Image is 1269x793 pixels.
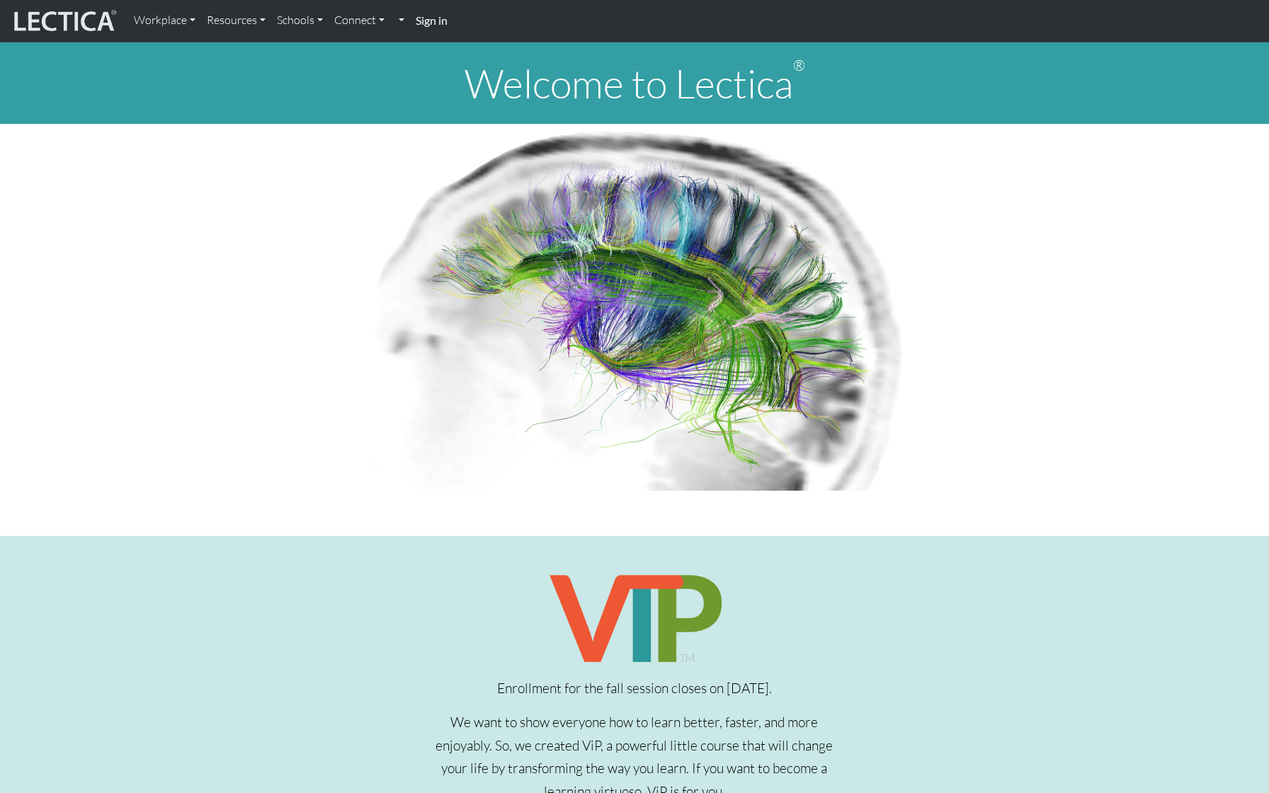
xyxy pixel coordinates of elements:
a: Connect [329,6,390,35]
a: Schools [271,6,329,35]
strong: Sign in [416,13,448,27]
sup: ® [793,56,805,74]
a: Sign in [410,6,453,36]
img: Human Connectome Project Image [359,124,910,491]
p: Enrollment for the fall session closes on [DATE]. [428,677,840,700]
a: Workplace [128,6,201,35]
img: lecticalive [11,8,117,35]
a: Resources [201,6,271,35]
